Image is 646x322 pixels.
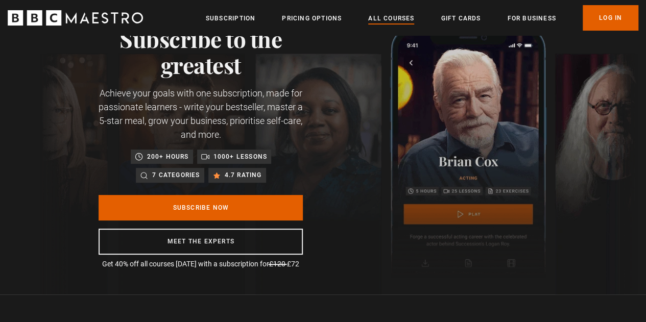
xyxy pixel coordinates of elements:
a: Log In [583,5,638,31]
span: £72 [287,260,299,268]
a: For business [507,13,556,23]
a: All Courses [368,13,414,23]
h1: Subscribe to the greatest [99,26,303,78]
p: 200+ hours [147,152,189,162]
svg: BBC Maestro [8,10,143,26]
p: Get 40% off all courses [DATE] with a subscription for [99,259,303,269]
span: £120 [269,260,285,268]
p: Achieve your goals with one subscription, made for passionate learners - write your bestseller, m... [99,86,303,141]
a: Gift Cards [441,13,481,23]
p: 7 categories [152,170,200,180]
a: Meet the experts [99,229,303,255]
p: 4.7 rating [225,170,262,180]
a: Subscribe Now [99,195,303,220]
p: 1000+ lessons [213,152,268,162]
a: Subscription [206,13,255,23]
a: Pricing Options [282,13,342,23]
nav: Primary [206,5,638,31]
